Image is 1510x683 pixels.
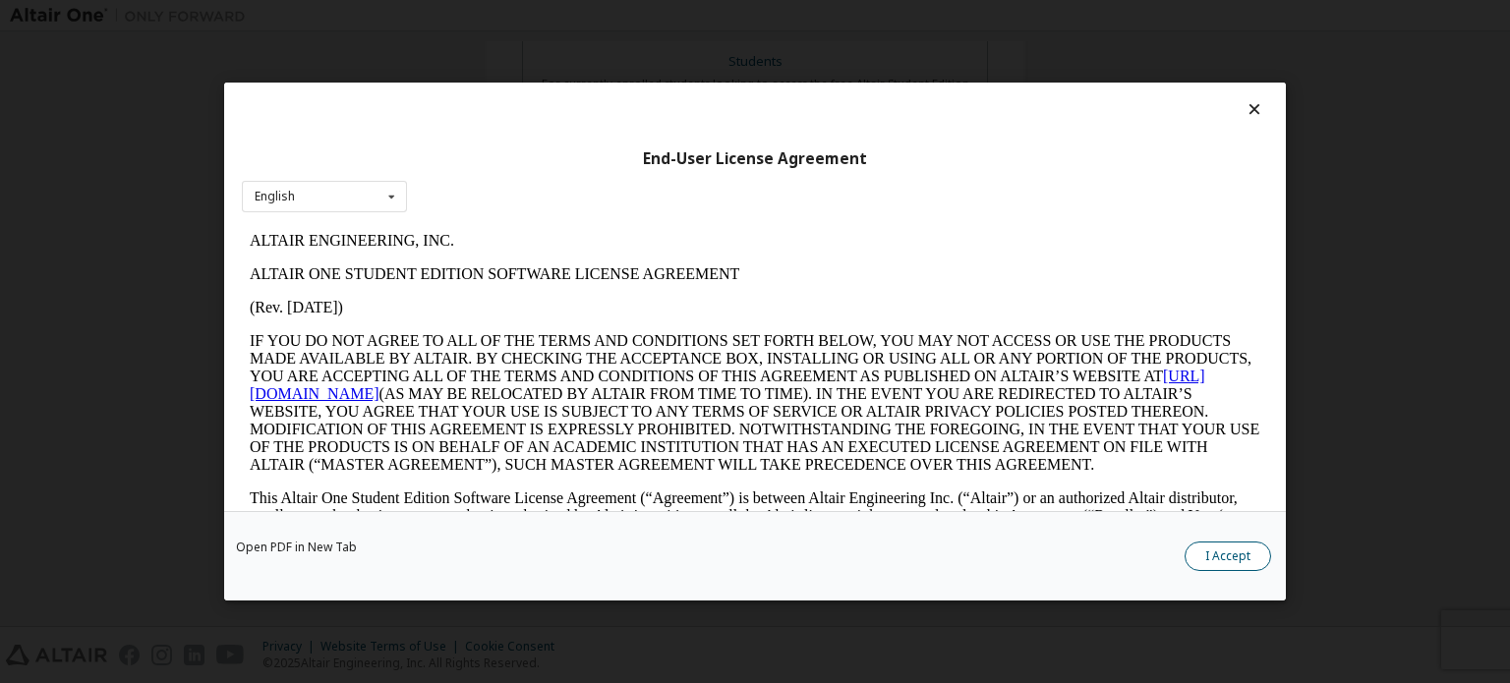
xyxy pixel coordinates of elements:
[8,265,1018,336] p: This Altair One Student Edition Software License Agreement (“Agreement”) is between Altair Engine...
[255,191,295,202] div: English
[8,143,963,178] a: [URL][DOMAIN_NAME]
[8,75,1018,92] p: (Rev. [DATE])
[8,8,1018,26] p: ALTAIR ENGINEERING, INC.
[8,108,1018,250] p: IF YOU DO NOT AGREE TO ALL OF THE TERMS AND CONDITIONS SET FORTH BELOW, YOU MAY NOT ACCESS OR USE...
[236,541,357,553] a: Open PDF in New Tab
[1185,541,1271,571] button: I Accept
[8,41,1018,59] p: ALTAIR ONE STUDENT EDITION SOFTWARE LICENSE AGREEMENT
[242,149,1268,169] div: End-User License Agreement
